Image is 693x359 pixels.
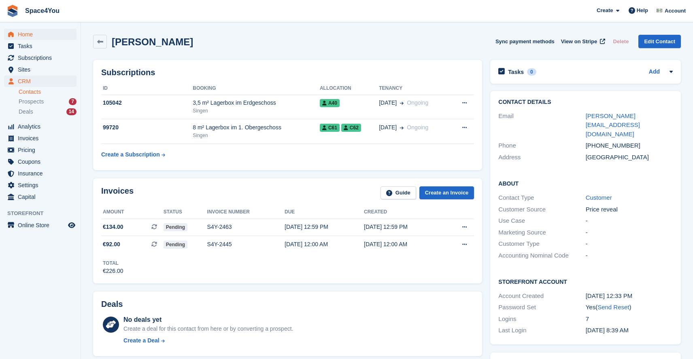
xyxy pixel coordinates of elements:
[66,108,77,115] div: 14
[4,29,77,40] a: menu
[498,141,585,150] div: Phone
[498,315,585,324] div: Logins
[103,267,123,275] div: €226.00
[112,36,193,47] h2: [PERSON_NAME]
[498,99,673,106] h2: Contact Details
[586,303,673,312] div: Yes
[101,82,193,95] th: ID
[101,147,165,162] a: Create a Subscription
[103,223,123,231] span: €134.00
[419,186,474,200] a: Create an Invoice
[498,153,585,162] div: Address
[18,220,66,231] span: Online Store
[586,216,673,226] div: -
[320,99,340,107] span: A40
[498,239,585,249] div: Customer Type
[4,144,77,156] a: menu
[495,35,555,48] button: Sync payment methods
[4,168,77,179] a: menu
[19,98,44,106] span: Prospects
[7,209,81,218] span: Storefront
[498,326,585,335] div: Last Login
[364,240,443,249] div: [DATE] 12:00 AM
[586,194,612,201] a: Customer
[18,133,66,144] span: Invoices
[164,223,187,231] span: Pending
[18,179,66,191] span: Settings
[498,228,585,237] div: Marketing Source
[4,64,77,75] a: menu
[665,7,686,15] span: Account
[498,277,673,285] h2: Storefront Account
[164,241,187,249] span: Pending
[164,206,207,219] th: Status
[101,68,474,77] h2: Subscriptions
[123,325,293,333] div: Create a deal for this contact from here or by converting a prospect.
[19,108,77,116] a: Deals 14
[193,132,320,139] div: Singen
[19,108,33,116] span: Deals
[193,82,320,95] th: Booking
[18,76,66,87] span: CRM
[498,205,585,214] div: Customer Source
[4,220,77,231] a: menu
[101,206,164,219] th: Amount
[364,223,443,231] div: [DATE] 12:59 PM
[586,291,673,301] div: [DATE] 12:33 PM
[586,141,673,150] div: [PHONE_NUMBER]
[407,124,428,131] span: Ongoing
[19,97,77,106] a: Prospects 7
[364,206,443,219] th: Created
[207,223,285,231] div: S4Y-2463
[101,150,160,159] div: Create a Subscription
[498,303,585,312] div: Password Set
[207,206,285,219] th: Invoice number
[586,112,640,137] a: [PERSON_NAME][EMAIL_ADDRESS][DOMAIN_NAME]
[207,240,285,249] div: S4Y-2445
[586,228,673,237] div: -
[4,156,77,167] a: menu
[610,35,632,48] button: Delete
[320,124,340,132] span: C61
[285,240,364,249] div: [DATE] 12:00 AM
[586,239,673,249] div: -
[67,220,77,230] a: Preview store
[18,168,66,179] span: Insurance
[18,64,66,75] span: Sites
[597,304,629,310] a: Send Reset
[498,216,585,226] div: Use Case
[285,206,364,219] th: Due
[18,52,66,63] span: Subscriptions
[123,315,293,325] div: No deals yet
[18,144,66,156] span: Pricing
[341,124,361,132] span: C62
[586,205,673,214] div: Price reveal
[558,35,607,48] a: View on Stripe
[527,68,536,76] div: 0
[22,4,63,17] a: Space4You
[193,123,320,132] div: 8 m² Lagerbox im 1. Obergeschoss
[597,6,613,15] span: Create
[320,82,379,95] th: Allocation
[18,40,66,52] span: Tasks
[4,121,77,132] a: menu
[123,336,159,345] div: Create a Deal
[498,179,673,187] h2: About
[4,133,77,144] a: menu
[379,82,450,95] th: Tenancy
[586,315,673,324] div: 7
[498,112,585,139] div: Email
[379,123,397,132] span: [DATE]
[103,260,123,267] div: Total
[586,327,629,334] time: 2025-08-30 06:39:12 UTC
[381,186,416,200] a: Guide
[498,251,585,260] div: Accounting Nominal Code
[6,5,19,17] img: stora-icon-8386f47178a22dfd0bd8f6a31ec36ba5ce8667c1dd55bd0f319d3a0aa187defe.svg
[4,52,77,63] a: menu
[4,40,77,52] a: menu
[18,156,66,167] span: Coupons
[595,304,631,310] span: ( )
[561,38,597,46] span: View on Stripe
[103,240,120,249] span: €92.00
[123,336,293,345] a: Create a Deal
